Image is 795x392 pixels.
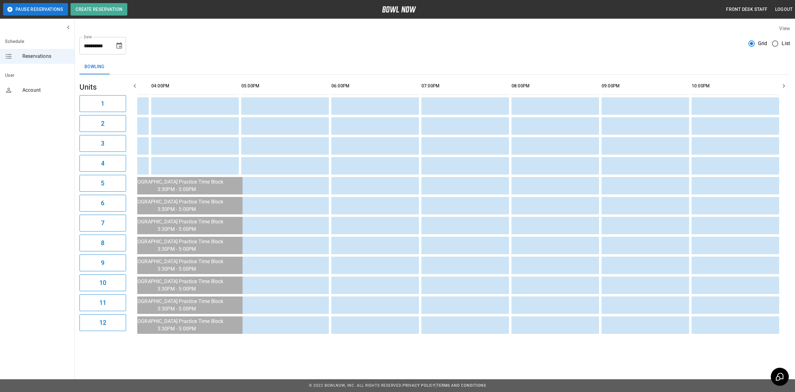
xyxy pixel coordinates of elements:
h6: 5 [101,178,104,188]
a: Privacy Policy [402,383,435,388]
button: 7 [79,215,126,231]
th: 09:00PM [602,77,689,95]
button: 10 [79,274,126,291]
span: © 2022 BowlNow, Inc. All Rights Reserved. [309,383,402,388]
h6: 12 [99,318,106,328]
a: Terms and Conditions [437,383,486,388]
div: inventory tabs [79,59,790,74]
span: Reservations [22,53,70,60]
th: 07:00PM [421,77,509,95]
label: View [779,26,790,31]
button: Choose date, selected date is Aug 27, 2025 [113,40,125,52]
button: Pause Reservations [3,3,68,16]
button: 6 [79,195,126,212]
button: 3 [79,135,126,152]
h6: 1 [101,99,104,109]
h6: 11 [99,298,106,308]
h6: 3 [101,138,104,148]
h5: Units [79,82,126,92]
button: Front Desk Staff [724,4,770,15]
h6: 6 [101,198,104,208]
th: 10:00PM [692,77,779,95]
h6: 4 [101,158,104,168]
span: Grid [758,40,767,47]
button: 11 [79,294,126,311]
h6: 2 [101,119,104,128]
h6: 8 [101,238,104,248]
button: 4 [79,155,126,172]
h6: 10 [99,278,106,288]
th: 08:00PM [511,77,599,95]
button: Create Reservation [70,3,127,16]
button: Logout [773,4,795,15]
button: 2 [79,115,126,132]
button: 1 [79,95,126,112]
h6: 7 [101,218,104,228]
span: Account [22,86,70,94]
button: 9 [79,254,126,271]
img: logo [382,6,416,12]
span: List [782,40,790,47]
button: Bowling [79,59,110,74]
button: 5 [79,175,126,192]
h6: 9 [101,258,104,268]
button: 12 [79,314,126,331]
button: 8 [79,235,126,251]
